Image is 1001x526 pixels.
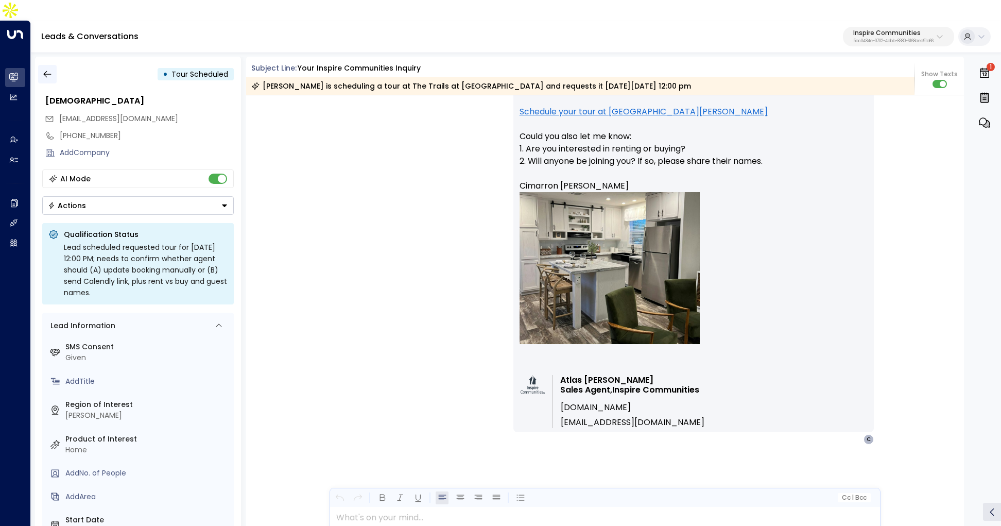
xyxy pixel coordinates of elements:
[251,81,691,91] div: [PERSON_NAME] is scheduling a tour at The Trails at [GEOGRAPHIC_DATA] and requests it [DATE][DATE...
[251,63,297,73] span: Subject Line:
[65,515,230,525] label: Start Date
[612,385,699,395] span: Inspire Communities
[42,196,234,215] div: Button group with a nested menu
[987,63,995,71] span: 1
[561,417,704,427] a: [EMAIL_ADDRESS][DOMAIN_NAME]
[163,65,168,83] div: •
[59,113,178,124] span: charismawyatt25@gmail.com
[171,69,228,79] span: Tour Scheduled
[59,113,178,124] span: [EMAIL_ADDRESS][DOMAIN_NAME]
[520,106,768,118] a: Schedule your tour at [GEOGRAPHIC_DATA][PERSON_NAME]
[45,95,234,107] div: [DEMOGRAPHIC_DATA]
[60,174,91,184] div: AI Mode
[560,385,612,395] span: Sales Agent,
[65,342,230,352] label: SMS Consent
[47,320,115,331] div: Lead Information
[64,229,228,240] p: Qualification Status
[351,491,364,504] button: Redo
[521,376,545,394] img: photo
[976,62,993,84] button: 1
[298,63,421,74] div: Your Inspire Communities Inquiry
[65,491,230,502] div: AddArea
[520,192,700,344] img: 26167
[42,196,234,215] button: Actions
[65,410,230,421] div: [PERSON_NAME]
[41,30,139,42] a: Leads & Conversations
[333,491,346,504] button: Undo
[65,352,230,363] div: Given
[841,494,866,501] span: Cc Bcc
[853,30,934,36] p: Inspire Communities
[65,445,230,455] div: Home
[864,434,874,445] div: C
[921,70,958,79] span: Show Texts
[60,130,234,141] div: [PHONE_NUMBER]
[65,434,230,445] label: Product of Interest
[520,31,868,369] p: Hi [PERSON_NAME], Thanks for confirming you’d like to tour [GEOGRAPHIC_DATA][PERSON_NAME] [DATE][...
[853,39,934,43] p: 5ac0484e-0702-4bbb-8380-6168aea91a66
[48,201,86,210] div: Actions
[560,375,653,385] span: Atlas [PERSON_NAME]
[64,242,228,298] div: Lead scheduled requested tour for [DATE] 12:00 PM; needs to confirm whether agent should (A) upda...
[837,493,870,503] button: Cc|Bcc
[60,147,234,158] div: AddCompany
[843,27,954,46] button: Inspire Communities5ac0484e-0702-4bbb-8380-6168aea91a66
[561,402,631,412] a: [DOMAIN_NAME]
[852,494,854,501] span: |
[65,399,230,410] label: Region of Interest
[65,468,230,479] div: AddNo. of People
[65,376,230,387] div: AddTitle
